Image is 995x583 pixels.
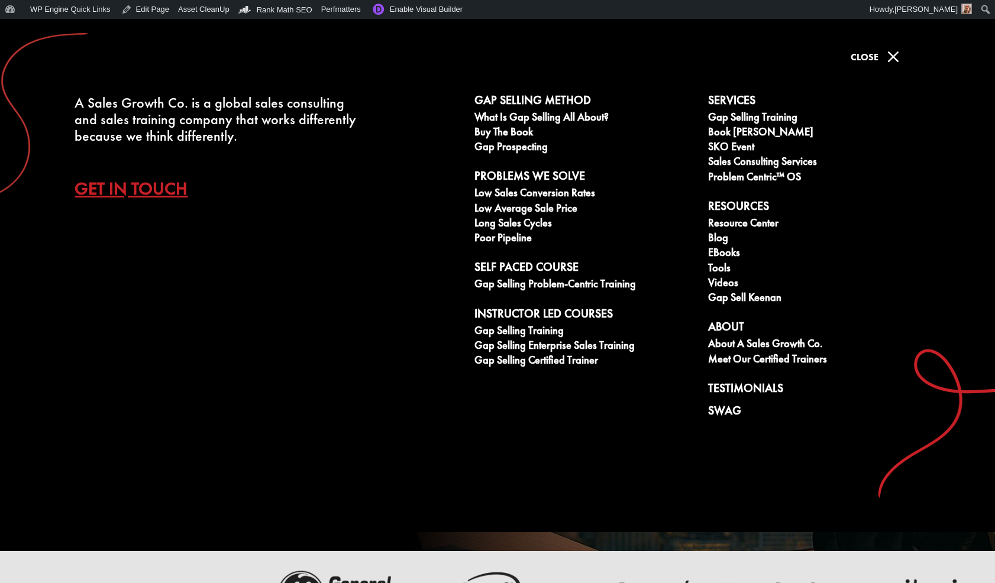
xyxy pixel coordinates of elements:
[474,202,695,217] a: Low Average Sale Price
[474,141,695,156] a: Gap Prospecting
[708,381,929,399] a: Testimonials
[708,111,929,126] a: Gap Selling Training
[474,339,695,354] a: Gap Selling Enterprise Sales Training
[474,187,695,202] a: Low Sales Conversion Rates
[881,45,905,69] span: M
[708,171,929,186] a: Problem Centric™ OS
[474,278,695,293] a: Gap Selling Problem-Centric Training
[474,260,695,278] a: Self Paced Course
[708,320,929,338] a: About
[708,156,929,170] a: Sales Consulting Services
[708,277,929,291] a: Videos
[708,262,929,277] a: Tools
[708,404,929,422] a: Swag
[474,217,695,232] a: Long Sales Cycles
[708,93,929,111] a: Services
[75,168,205,209] a: Get In Touch
[474,111,695,126] a: What is Gap Selling all about?
[708,141,929,156] a: SKO Event
[708,217,929,232] a: Resource Center
[894,5,958,14] span: [PERSON_NAME]
[708,291,929,306] a: Gap Sell Keenan
[708,338,929,352] a: About A Sales Growth Co.
[474,354,695,369] a: Gap Selling Certified Trainer
[474,169,695,187] a: Problems We Solve
[474,232,695,247] a: Poor Pipeline
[474,325,695,339] a: Gap Selling Training
[708,247,929,261] a: eBooks
[474,307,695,325] a: Instructor Led Courses
[708,126,929,141] a: Book [PERSON_NAME]
[708,232,929,247] a: Blog
[851,51,878,63] span: Close
[474,126,695,141] a: Buy The Book
[708,199,929,217] a: Resources
[75,95,369,144] div: A Sales Growth Co. is a global sales consulting and sales training company that works differently...
[474,93,695,111] a: Gap Selling Method
[257,5,312,14] span: Rank Math SEO
[708,353,929,368] a: Meet our Certified Trainers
